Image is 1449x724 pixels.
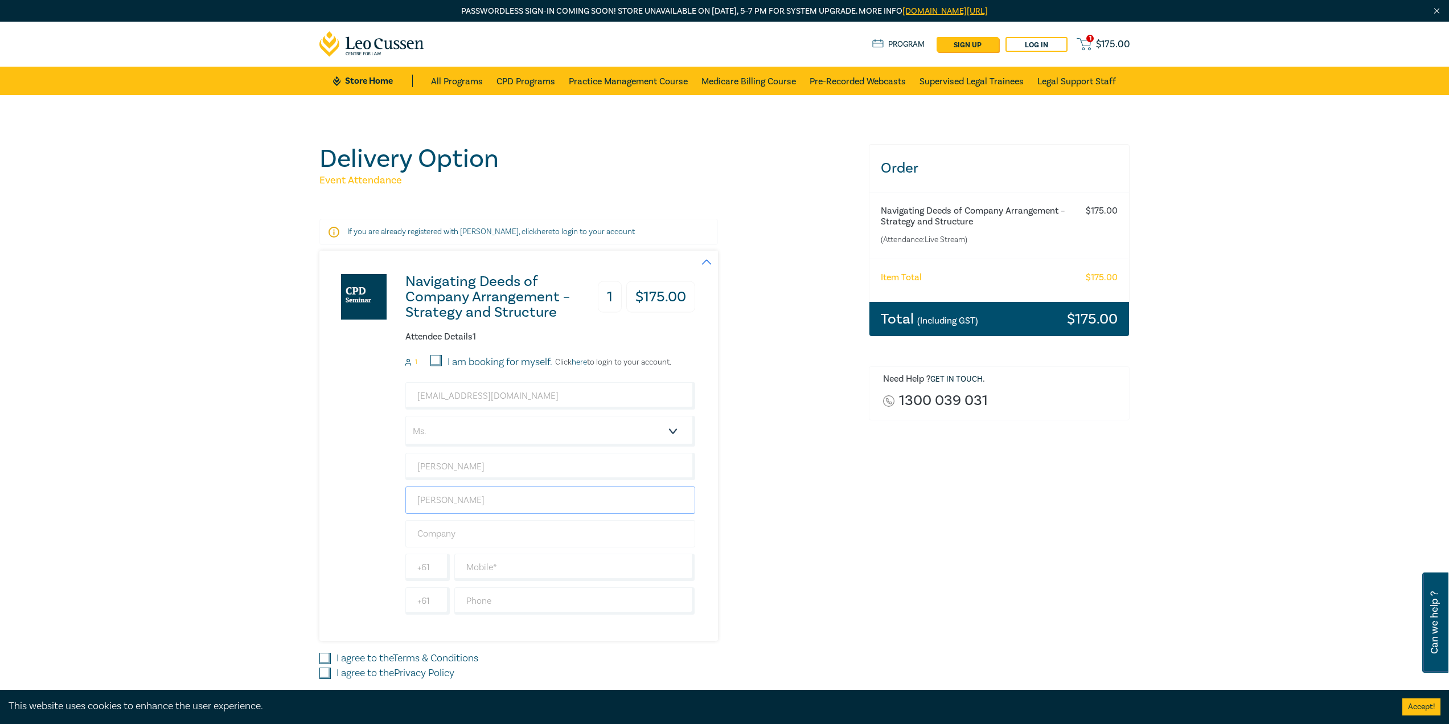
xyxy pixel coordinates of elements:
[448,355,552,370] label: I am booking for myself.
[405,453,695,480] input: First Name*
[902,6,988,17] a: [DOMAIN_NAME][URL]
[881,272,922,283] h6: Item Total
[347,226,690,238] p: If you are already registered with [PERSON_NAME], click to login to your account
[405,382,695,410] input: Attendee Email*
[431,67,483,95] a: All Programs
[405,554,450,581] input: +61
[393,652,478,665] a: Terms & Conditions
[572,357,587,367] a: here
[405,274,593,320] h3: Navigating Deeds of Company Arrangement – Strategy and Structure
[405,587,450,615] input: +61
[415,358,417,366] small: 1
[701,67,796,95] a: Medicare Billing Course
[1005,37,1068,52] a: Log in
[405,520,695,547] input: Company
[336,651,478,666] label: I agree to the
[454,554,695,581] input: Mobile*
[1402,698,1440,715] button: Accept cookies
[920,67,1024,95] a: Supervised Legal Trainees
[872,38,925,51] a: Program
[881,312,978,326] h3: Total
[319,5,1130,18] p: Passwordless sign-in coming soon! Store unavailable on [DATE], 5–7 PM for system upgrade. More info
[869,145,1130,192] h3: Order
[899,393,988,408] a: 1300 039 031
[341,274,387,320] img: Navigating Deeds of Company Arrangement – Strategy and Structure
[333,75,412,87] a: Store Home
[810,67,906,95] a: Pre-Recorded Webcasts
[881,206,1073,227] h6: Navigating Deeds of Company Arrangement – Strategy and Structure
[552,358,671,367] p: Click to login to your account.
[454,587,695,615] input: Phone
[1086,272,1118,283] h6: $ 175.00
[917,315,978,326] small: (Including GST)
[1037,67,1116,95] a: Legal Support Staff
[881,234,1073,246] small: (Attendance: Live Stream )
[319,174,855,187] h5: Event Attendance
[336,666,454,681] label: I agree to the
[1429,579,1440,666] span: Can we help ?
[537,227,552,237] a: here
[626,281,695,313] h3: $ 175.00
[405,486,695,514] input: Last Name*
[1086,35,1094,42] span: 1
[1086,206,1118,216] h6: $ 175.00
[319,144,855,174] h1: Delivery Option
[1067,312,1118,326] h3: $ 175.00
[9,699,1385,714] div: This website uses cookies to enhance the user experience.
[394,666,454,680] a: Privacy Policy
[1096,38,1130,51] span: $ 175.00
[569,67,688,95] a: Practice Management Course
[930,374,983,385] a: Get in touch
[883,374,1121,385] h6: Need Help ? .
[937,37,999,52] a: sign up
[496,67,555,95] a: CPD Programs
[598,281,622,313] h3: 1
[405,332,695,342] h6: Attendee Details 1
[1432,6,1442,16] img: Close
